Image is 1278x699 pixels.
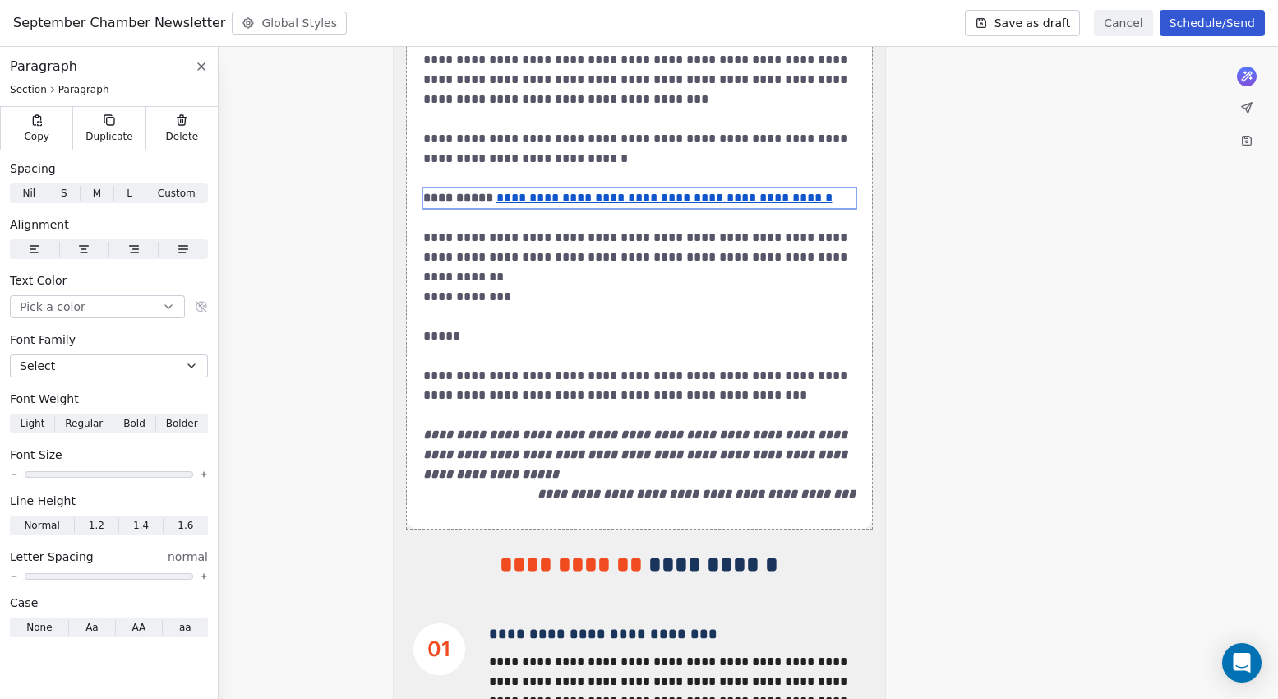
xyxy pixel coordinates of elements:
span: Letter Spacing [10,549,94,565]
span: Alignment [10,216,69,233]
button: Cancel [1094,10,1152,36]
span: Spacing [10,160,56,177]
span: Font Size [10,447,62,463]
span: Delete [166,130,199,143]
span: Font Family [10,331,76,348]
span: Text Color [10,272,67,289]
button: Schedule/Send [1160,10,1265,36]
span: S [61,186,67,201]
span: Select [20,358,55,374]
span: Custom [158,186,196,201]
button: Global Styles [232,12,347,35]
span: September Chamber Newsletter [13,13,225,33]
span: AA [131,620,145,635]
span: Nil [22,186,35,201]
span: aa [179,620,191,635]
span: None [26,620,52,635]
span: Regular [65,416,103,431]
span: Aa [85,620,99,635]
span: Line Height [10,493,76,509]
span: Bold [123,416,145,431]
span: 1.4 [133,518,149,533]
span: normal [168,549,208,565]
span: Copy [24,130,49,143]
span: Paragraph [58,83,109,96]
button: Pick a color [10,295,185,318]
span: 1.6 [178,518,193,533]
button: Save as draft [965,10,1081,36]
span: Bolder [166,416,198,431]
span: Section [10,83,47,96]
span: Light [20,416,44,431]
span: 1.2 [89,518,104,533]
span: Case [10,595,38,611]
span: Normal [24,518,59,533]
span: Font Weight [10,391,79,407]
span: M [93,186,101,201]
span: Paragraph [10,57,77,76]
span: L [127,186,132,201]
span: Duplicate [85,130,132,143]
div: Open Intercom Messenger [1222,643,1262,683]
